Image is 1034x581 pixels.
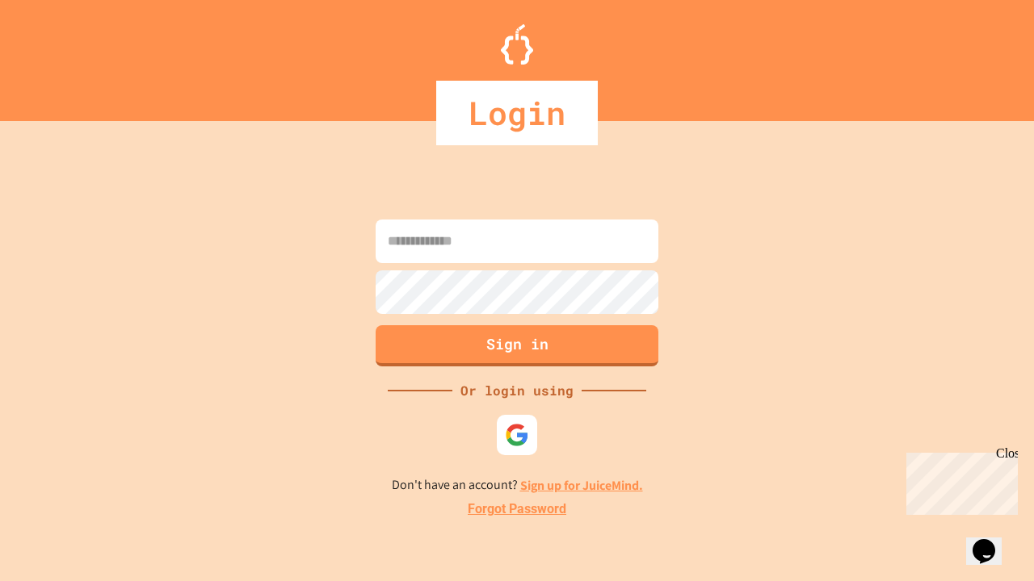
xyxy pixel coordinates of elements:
div: Or login using [452,381,582,400]
a: Sign up for JuiceMind. [520,477,643,494]
iframe: chat widget [900,446,1018,515]
p: Don't have an account? [392,475,643,495]
img: Logo.svg [501,24,533,65]
iframe: chat widget [966,516,1018,565]
a: Forgot Password [468,499,566,519]
img: google-icon.svg [505,423,529,447]
div: Login [436,81,598,145]
button: Sign in [376,325,658,366]
div: Chat with us now!Close [6,6,111,102]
